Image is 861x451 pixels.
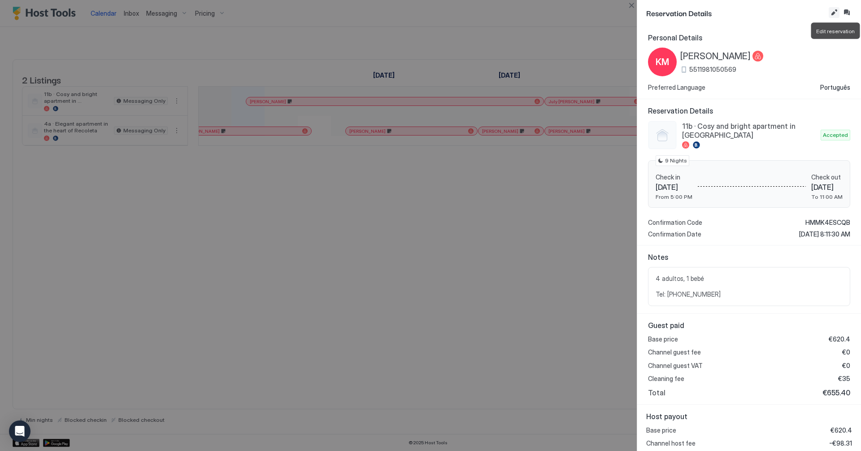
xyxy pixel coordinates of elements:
span: €655.40 [822,388,850,397]
span: Accepted [823,131,848,139]
span: [DATE] [811,183,843,192]
span: Channel host fee [646,439,696,447]
span: Reservation Details [648,106,850,115]
span: Confirmation Code [648,219,702,227]
span: 4 adultos, 1 bebé Tel: [PHONE_NUMBER] [656,275,843,298]
span: Cleaning fee [648,375,684,383]
span: €620.4 [829,335,850,343]
span: Base price [648,335,678,343]
span: Check in [656,173,692,181]
span: Base price [646,426,676,434]
span: Notes [648,253,850,262]
button: Inbox [841,7,852,18]
span: [PERSON_NAME] [680,51,751,62]
span: [DATE] [656,183,692,192]
span: Edit reservation [816,28,854,35]
span: Português [820,83,850,92]
span: Reservation Details [646,7,827,18]
span: €35 [838,375,850,383]
span: To 11:00 AM [811,193,843,200]
span: 9 Nights [665,157,687,165]
span: Check out [811,173,843,181]
span: HMMK4ESCQB [805,219,850,227]
span: Channel guest fee [648,348,701,356]
span: From 5:00 PM [656,193,692,200]
span: -€98.31 [829,439,852,447]
span: Host payout [646,412,852,421]
span: Channel guest VAT [648,362,703,370]
div: Open Intercom Messenger [9,420,30,442]
span: 5511981050569 [689,66,736,74]
span: €0 [842,362,850,370]
button: Edit reservation [829,7,839,18]
span: €0 [842,348,850,356]
span: KM [656,55,669,69]
span: Preferred Language [648,83,705,92]
span: Personal Details [648,33,850,42]
span: Total [648,388,665,397]
span: €620.4 [831,426,852,434]
span: 11b · Cosy and bright apartment in [GEOGRAPHIC_DATA] [682,122,817,140]
span: Confirmation Date [648,230,701,238]
span: Guest paid [648,321,850,330]
span: [DATE] 8:11:30 AM [799,230,850,238]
